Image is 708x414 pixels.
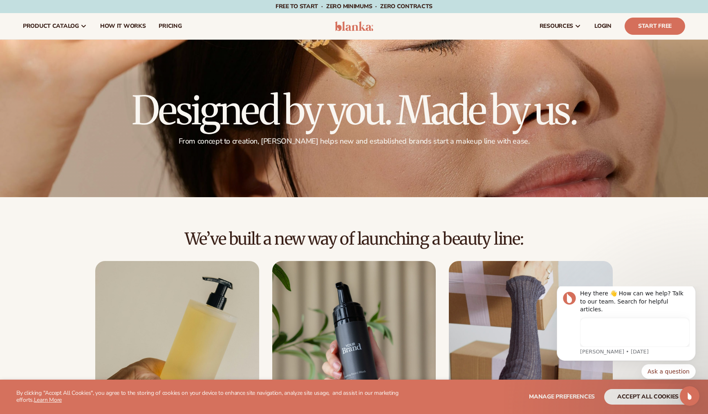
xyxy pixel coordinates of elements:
[94,13,152,39] a: How It Works
[533,13,588,39] a: resources
[16,390,421,404] p: By clicking "Accept All Cookies", you agree to the storing of cookies on your device to enhance s...
[36,3,145,27] div: Hey there 👋 How can we help? Talk to our team. Search for helpful articles.
[159,23,181,29] span: pricing
[680,386,699,406] iframe: Intercom live chat
[16,13,94,39] a: product catalog
[36,3,145,61] div: Message content
[18,5,31,18] img: Profile image for Lee
[36,62,145,69] p: Message from Lee, sent 4w ago
[276,2,432,10] span: Free to start · ZERO minimums · ZERO contracts
[588,13,618,39] a: LOGIN
[97,78,151,92] button: Quick reply: Ask a question
[23,230,685,248] h2: We’ve built a new way of launching a beauty line:
[12,78,151,92] div: Quick reply options
[529,393,595,400] span: Manage preferences
[540,23,573,29] span: resources
[132,91,576,130] h1: Designed by you. Made by us.
[335,21,374,31] img: logo
[529,389,595,405] button: Manage preferences
[152,13,188,39] a: pricing
[604,389,692,405] button: accept all cookies
[544,286,708,384] iframe: Intercom notifications message
[594,23,612,29] span: LOGIN
[34,396,62,404] a: Learn More
[100,23,146,29] span: How It Works
[23,23,79,29] span: product catalog
[132,137,576,146] p: From concept to creation, [PERSON_NAME] helps new and established brands start a makeup line with...
[625,18,685,35] a: Start Free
